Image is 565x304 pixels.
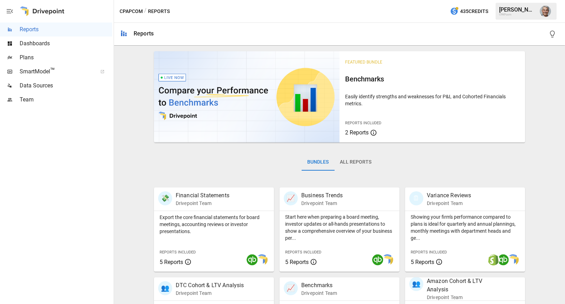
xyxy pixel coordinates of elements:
[20,67,93,76] span: SmartModel
[176,200,229,207] p: Drivepoint Team
[301,191,343,200] p: Business Trends
[284,281,298,295] div: 📈
[540,6,551,17] img: Joe Megibow
[427,294,502,301] p: Drivepoint Team
[447,5,491,18] button: 435Credits
[284,191,298,205] div: 📈
[158,281,172,295] div: 👥
[144,7,147,16] div: /
[120,7,143,16] button: CPAPcom
[411,250,447,255] span: Reports Included
[20,81,112,90] span: Data Sources
[345,121,381,125] span: Reports Included
[345,93,519,107] p: Easily identify strengths and weaknesses for P&L and Cohorted Financials metrics.
[160,250,196,255] span: Reports Included
[301,281,337,290] p: Benchmarks
[409,191,423,205] div: 🗓
[411,259,434,265] span: 5 Reports
[536,1,555,21] button: Joe Megibow
[154,51,339,143] img: video thumbnail
[334,154,377,171] button: All Reports
[301,290,337,297] p: Drivepoint Team
[345,129,369,136] span: 2 Reports
[20,25,112,34] span: Reports
[499,13,536,16] div: CPAPcom
[372,254,383,265] img: quickbooks
[285,259,309,265] span: 5 Reports
[345,60,382,65] span: Featured Bundle
[427,191,471,200] p: Variance Reviews
[499,6,536,13] div: [PERSON_NAME]
[409,277,423,291] div: 👥
[302,154,334,171] button: Bundles
[20,39,112,48] span: Dashboards
[20,95,112,104] span: Team
[50,66,55,75] span: ™
[158,191,172,205] div: 💸
[427,200,471,207] p: Drivepoint Team
[411,213,519,242] p: Showing your firm's performance compared to plans is ideal for quarterly and annual plannings, mo...
[256,254,268,265] img: smart model
[427,277,502,294] p: Amazon Cohort & LTV Analysis
[460,7,488,16] span: 435 Credits
[176,281,244,290] p: DTC Cohort & LTV Analysis
[285,213,394,242] p: Start here when preparing a board meeting, investor updates or all-hands presentations to show a ...
[160,259,183,265] span: 5 Reports
[20,53,112,62] span: Plans
[247,254,258,265] img: quickbooks
[160,214,268,235] p: Export the core financial statements for board meetings, accounting reviews or investor presentat...
[301,200,343,207] p: Drivepoint Team
[488,254,499,265] img: shopify
[382,254,393,265] img: smart model
[507,254,519,265] img: smart model
[345,73,519,85] h6: Benchmarks
[285,250,321,255] span: Reports Included
[176,191,229,200] p: Financial Statements
[176,290,244,297] p: Drivepoint Team
[498,254,509,265] img: quickbooks
[134,30,154,37] div: Reports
